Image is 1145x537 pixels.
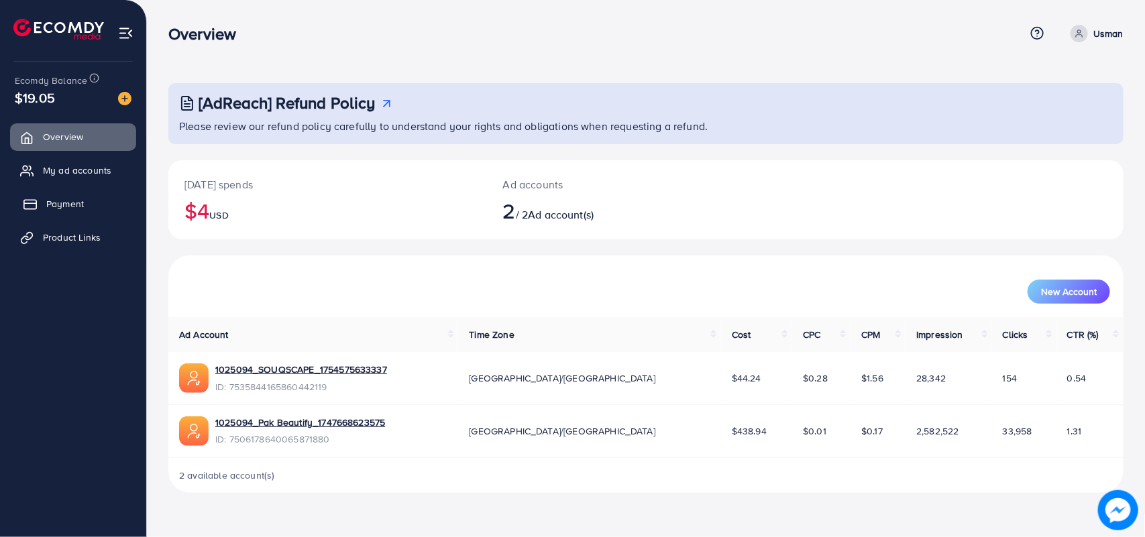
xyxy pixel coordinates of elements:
[43,164,111,177] span: My ad accounts
[916,328,963,341] span: Impression
[1003,371,1017,385] span: 154
[803,328,820,341] span: CPC
[1098,490,1138,530] img: image
[1093,25,1124,42] p: Usman
[1003,424,1032,438] span: 33,958
[916,371,946,385] span: 28,342
[10,224,136,251] a: Product Links
[10,190,136,217] a: Payment
[861,424,883,438] span: $0.17
[179,416,209,446] img: ic-ads-acc.e4c84228.svg
[179,469,275,482] span: 2 available account(s)
[10,123,136,150] a: Overview
[1028,280,1110,304] button: New Account
[184,176,471,192] p: [DATE] spends
[1067,328,1099,341] span: CTR (%)
[184,198,471,223] h2: $4
[732,328,751,341] span: Cost
[179,328,229,341] span: Ad Account
[118,92,131,105] img: image
[503,176,710,192] p: Ad accounts
[1003,328,1028,341] span: Clicks
[1067,424,1082,438] span: 1.31
[803,371,828,385] span: $0.28
[215,432,385,446] span: ID: 7506178640065871880
[215,380,387,394] span: ID: 7535844165860442119
[209,208,228,222] span: USD
[803,424,826,438] span: $0.01
[1067,371,1087,385] span: 0.54
[916,424,959,438] span: 2,582,522
[199,93,376,113] h3: [AdReach] Refund Policy
[469,371,655,385] span: [GEOGRAPHIC_DATA]/[GEOGRAPHIC_DATA]
[732,424,767,438] span: $438.94
[118,25,133,41] img: menu
[43,231,101,244] span: Product Links
[10,157,136,184] a: My ad accounts
[861,371,883,385] span: $1.56
[215,363,387,376] a: 1025094_SOUQSCAPE_1754575633337
[528,207,594,222] span: Ad account(s)
[469,328,514,341] span: Time Zone
[13,19,104,40] img: logo
[179,118,1115,134] p: Please review our refund policy carefully to understand your rights and obligations when requesti...
[861,328,880,341] span: CPM
[1065,25,1124,42] a: Usman
[15,88,55,107] span: $19.05
[1041,287,1097,296] span: New Account
[179,363,209,393] img: ic-ads-acc.e4c84228.svg
[469,424,655,438] span: [GEOGRAPHIC_DATA]/[GEOGRAPHIC_DATA]
[215,416,385,429] a: 1025094_Pak Beautify_1747668623575
[732,371,761,385] span: $44.24
[168,24,247,44] h3: Overview
[503,198,710,223] h2: / 2
[43,130,83,143] span: Overview
[46,197,84,211] span: Payment
[503,195,516,226] span: 2
[15,74,87,87] span: Ecomdy Balance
